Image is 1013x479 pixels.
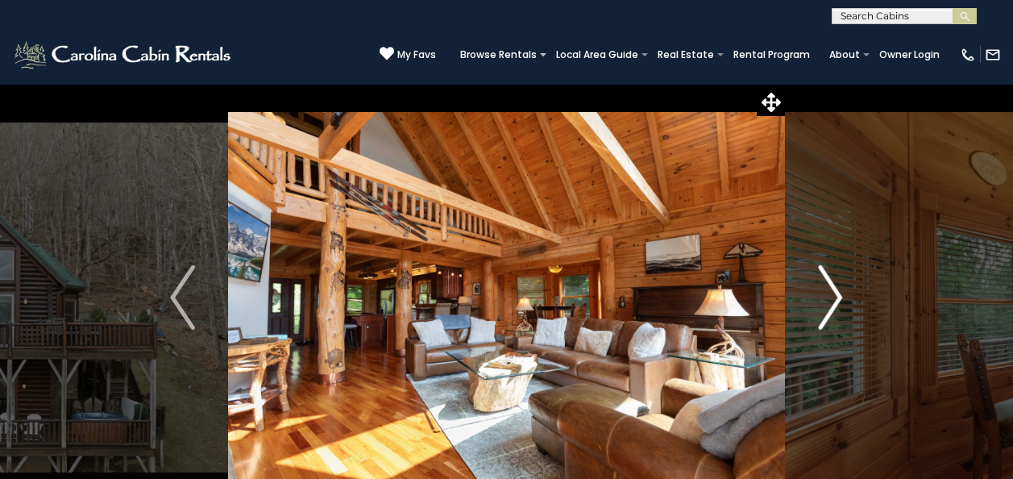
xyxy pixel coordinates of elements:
img: White-1-2.png [12,39,235,71]
a: Browse Rentals [452,44,545,66]
a: Local Area Guide [548,44,646,66]
a: Real Estate [650,44,722,66]
img: phone-regular-white.png [960,47,976,63]
img: mail-regular-white.png [985,47,1001,63]
a: Owner Login [871,44,948,66]
img: arrow [170,265,194,330]
img: arrow [818,265,842,330]
span: My Favs [397,48,436,62]
a: My Favs [380,46,436,63]
a: Rental Program [725,44,818,66]
a: About [821,44,868,66]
